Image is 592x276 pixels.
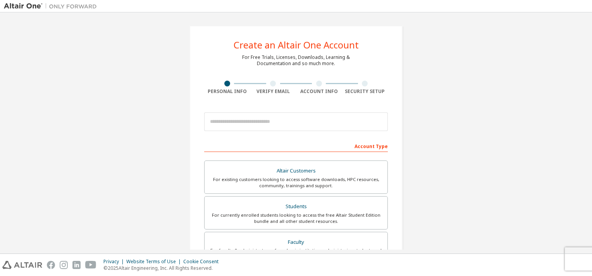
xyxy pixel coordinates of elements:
[242,54,350,67] div: For Free Trials, Licenses, Downloads, Learning & Documentation and so much more.
[342,88,388,95] div: Security Setup
[47,261,55,269] img: facebook.svg
[103,259,126,265] div: Privacy
[209,237,383,248] div: Faculty
[296,88,342,95] div: Account Info
[204,88,250,95] div: Personal Info
[60,261,68,269] img: instagram.svg
[4,2,101,10] img: Altair One
[234,40,359,50] div: Create an Altair One Account
[85,261,96,269] img: youtube.svg
[209,247,383,260] div: For faculty & administrators of academic institutions administering students and accessing softwa...
[103,265,223,271] p: © 2025 Altair Engineering, Inc. All Rights Reserved.
[209,201,383,212] div: Students
[209,212,383,224] div: For currently enrolled students looking to access the free Altair Student Edition bundle and all ...
[209,176,383,189] div: For existing customers looking to access software downloads, HPC resources, community, trainings ...
[204,140,388,152] div: Account Type
[250,88,296,95] div: Verify Email
[2,261,42,269] img: altair_logo.svg
[72,261,81,269] img: linkedin.svg
[183,259,223,265] div: Cookie Consent
[126,259,183,265] div: Website Terms of Use
[209,166,383,176] div: Altair Customers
